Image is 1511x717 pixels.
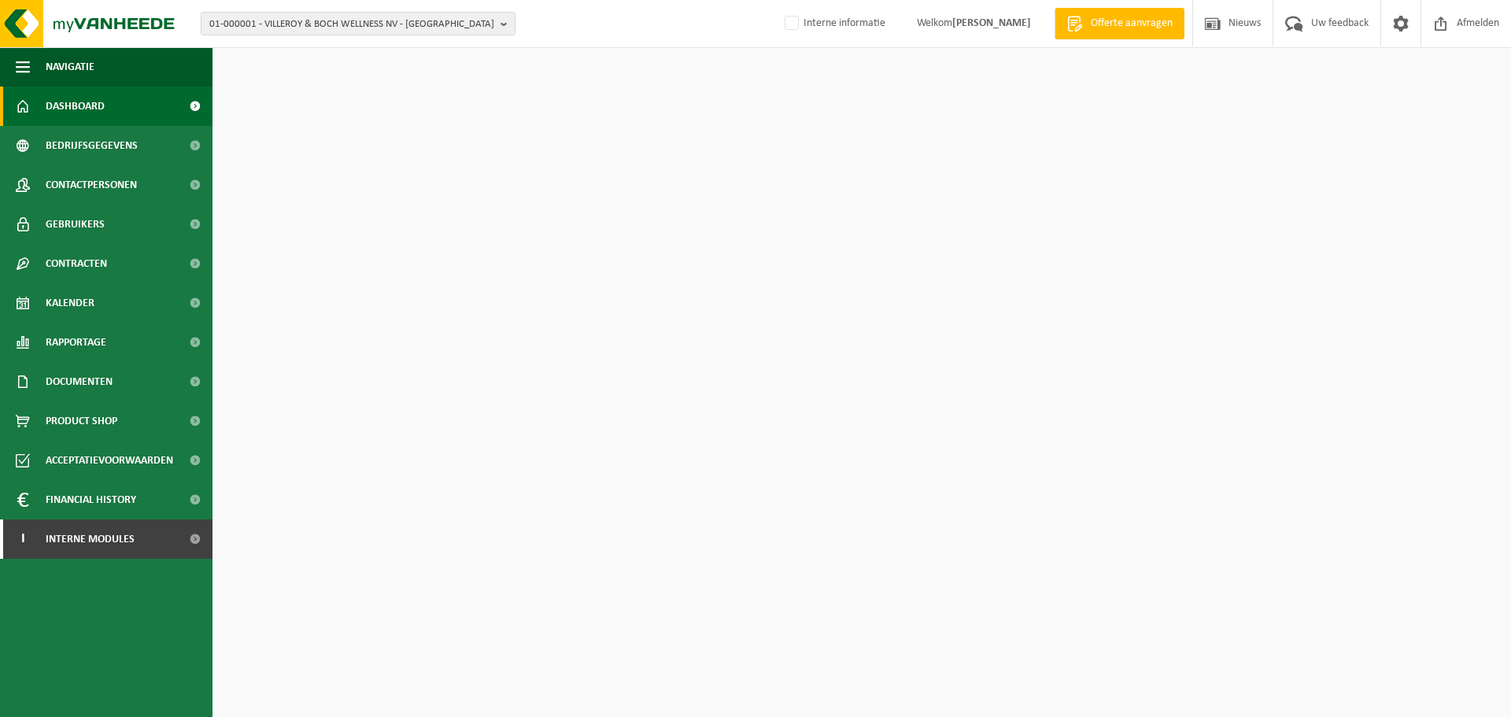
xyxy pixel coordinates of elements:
[46,401,117,441] span: Product Shop
[46,480,136,519] span: Financial History
[46,519,135,559] span: Interne modules
[781,12,885,35] label: Interne informatie
[46,362,113,401] span: Documenten
[46,47,94,87] span: Navigatie
[46,441,173,480] span: Acceptatievoorwaarden
[46,244,107,283] span: Contracten
[46,165,137,205] span: Contactpersonen
[46,126,138,165] span: Bedrijfsgegevens
[1087,16,1177,31] span: Offerte aanvragen
[16,519,30,559] span: I
[1055,8,1184,39] a: Offerte aanvragen
[46,283,94,323] span: Kalender
[46,87,105,126] span: Dashboard
[201,12,515,35] button: 01-000001 - VILLEROY & BOCH WELLNESS NV - [GEOGRAPHIC_DATA]
[952,17,1031,29] strong: [PERSON_NAME]
[46,323,106,362] span: Rapportage
[209,13,494,36] span: 01-000001 - VILLEROY & BOCH WELLNESS NV - [GEOGRAPHIC_DATA]
[46,205,105,244] span: Gebruikers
